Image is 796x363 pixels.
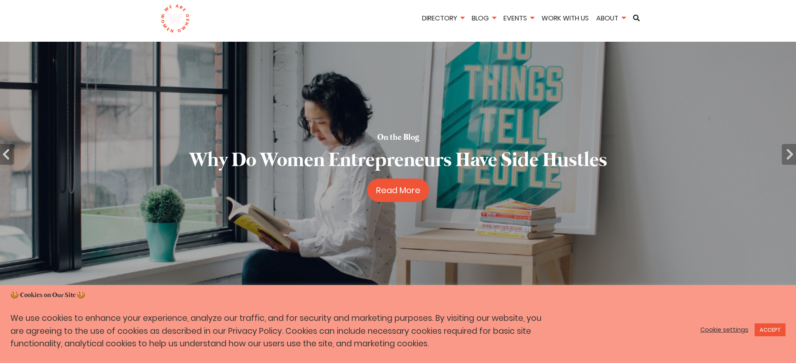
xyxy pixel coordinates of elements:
li: Events [501,13,537,25]
h5: 🍪 Cookies on Our Site 🍪 [10,291,786,300]
p: We use cookies to enhance your experience, analyze our traffic, and for security and marketing pu... [10,312,553,350]
a: Cookie settings [700,326,748,333]
a: Work With Us [539,13,592,23]
li: About [593,13,628,25]
a: Directory [419,13,467,23]
a: Blog [469,13,499,23]
a: About [593,13,628,23]
a: Read More [367,179,429,202]
li: Blog [469,13,499,25]
a: Events [501,13,537,23]
h2: Why Do Women Entrepreneurs Have Side Hustles [189,147,607,175]
a: ACCEPT [755,323,786,336]
li: Directory [419,13,467,25]
img: logo [160,4,190,33]
a: Search [630,15,643,21]
h5: On the Blog [377,132,419,144]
